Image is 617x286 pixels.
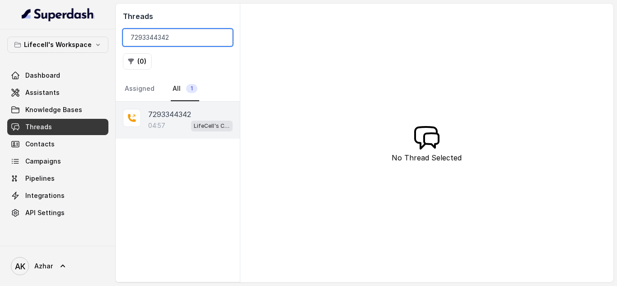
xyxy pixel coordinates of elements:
p: LifeCell's Call Assistant [194,122,230,131]
span: Integrations [25,191,65,200]
a: API Settings [7,205,108,221]
span: Knowledge Bases [25,105,82,114]
a: Campaigns [7,153,108,169]
a: Threads [7,119,108,135]
text: AK [15,262,25,271]
p: Lifecell's Workspace [24,39,92,50]
nav: Tabs [123,77,233,101]
span: Dashboard [25,71,60,80]
a: All1 [171,77,199,101]
a: Contacts [7,136,108,152]
a: Pipelines [7,170,108,187]
p: No Thread Selected [392,152,462,163]
img: light.svg [22,7,94,22]
span: Pipelines [25,174,55,183]
span: Contacts [25,140,55,149]
a: Assigned [123,77,156,101]
a: Azhar [7,253,108,279]
a: Dashboard [7,67,108,84]
p: 7293344342 [148,109,191,120]
a: Integrations [7,188,108,204]
span: 1 [186,84,197,93]
span: API Settings [25,208,65,217]
p: 04:57 [148,121,165,130]
a: Knowledge Bases [7,102,108,118]
span: Azhar [34,262,53,271]
button: (0) [123,53,152,70]
button: Lifecell's Workspace [7,37,108,53]
span: Threads [25,122,52,131]
a: Assistants [7,84,108,101]
h2: Threads [123,11,233,22]
span: Assistants [25,88,60,97]
input: Search by Call ID or Phone Number [123,29,233,46]
span: Campaigns [25,157,61,166]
